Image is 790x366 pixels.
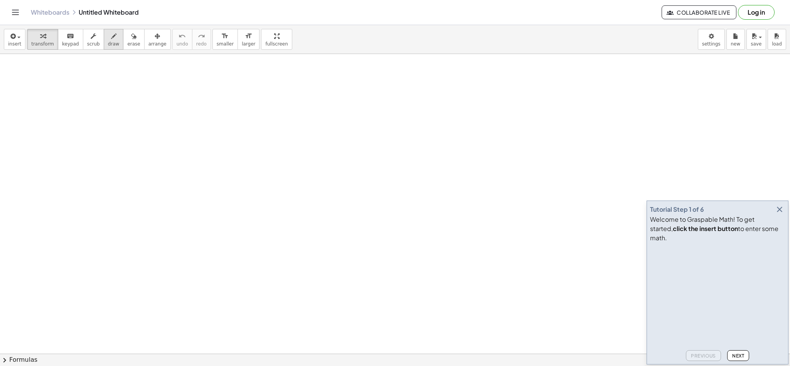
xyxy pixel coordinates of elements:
[732,353,744,359] span: Next
[198,32,205,41] i: redo
[217,41,234,47] span: smaller
[738,5,775,20] button: Log in
[772,41,782,47] span: load
[192,29,211,50] button: redoredo
[650,205,704,214] div: Tutorial Step 1 of 6
[221,32,229,41] i: format_size
[245,32,252,41] i: format_size
[261,29,292,50] button: fullscreen
[265,41,288,47] span: fullscreen
[179,32,186,41] i: undo
[196,41,207,47] span: redo
[212,29,238,50] button: format_sizesmaller
[123,29,144,50] button: erase
[62,41,79,47] span: keypad
[673,224,738,233] b: click the insert button
[4,29,25,50] button: insert
[726,29,745,50] button: new
[177,41,188,47] span: undo
[67,32,74,41] i: keyboard
[727,350,749,361] button: Next
[148,41,167,47] span: arrange
[83,29,104,50] button: scrub
[698,29,725,50] button: settings
[108,41,120,47] span: draw
[238,29,259,50] button: format_sizelarger
[9,6,22,19] button: Toggle navigation
[31,8,69,16] a: Whiteboards
[8,41,21,47] span: insert
[104,29,124,50] button: draw
[746,29,766,50] button: save
[702,41,721,47] span: settings
[650,215,785,243] div: Welcome to Graspable Math! To get started, to enter some math.
[27,29,58,50] button: transform
[87,41,100,47] span: scrub
[751,41,761,47] span: save
[172,29,192,50] button: undoundo
[127,41,140,47] span: erase
[144,29,171,50] button: arrange
[768,29,786,50] button: load
[731,41,740,47] span: new
[242,41,255,47] span: larger
[668,9,730,16] span: Collaborate Live
[662,5,736,19] button: Collaborate Live
[31,41,54,47] span: transform
[58,29,83,50] button: keyboardkeypad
